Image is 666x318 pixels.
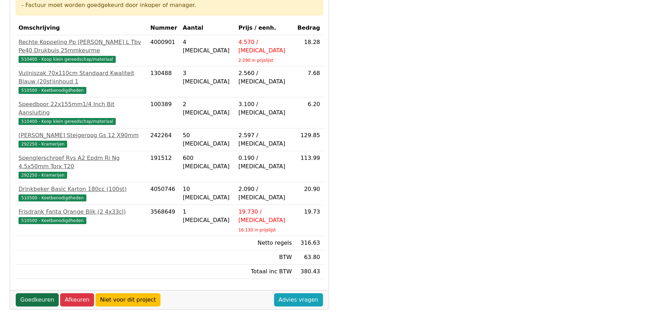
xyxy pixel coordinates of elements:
div: - Factuur moet worden goedgekeurd door inkoper of manager. [22,1,317,9]
span: 510500 - Keetbenodigdheden [19,217,86,224]
div: Drinkbeker Basic Karton 180cc (100st) [19,185,145,193]
span: 292250 - Kramerijen [19,141,67,148]
td: BTW [236,250,295,265]
span: 510400 - Koop klein gereedschap/materiaal [19,56,116,63]
div: 1 [MEDICAL_DATA] [183,208,233,224]
th: Bedrag [295,21,323,35]
div: Spenglerschroef Rvs A2 Epdm Ri Ng 4.5x50mm Torx T20 [19,154,145,171]
div: 2.560 / [MEDICAL_DATA] [238,69,292,86]
div: 2.597 / [MEDICAL_DATA] [238,131,292,148]
span: 510500 - Keetbenodigdheden [19,194,86,201]
td: 129.85 [295,128,323,151]
a: Speedboor 22x155mm1/4 Inch Bit Aansluiting510400 - Koop klein gereedschap/materiaal [19,100,145,125]
div: 3 [MEDICAL_DATA] [183,69,233,86]
a: Frisdrank Fanta Orange Blik (2 4x33cl)510500 - Keetbenodigdheden [19,208,145,224]
span: 292250 - Kramerijen [19,172,67,179]
a: Rechte Koppeling Pp [PERSON_NAME] L Tbv Pe40 Drukbuis 25mmkeurme510400 - Koop klein gereedschap/m... [19,38,145,63]
sub: 2.290 in prijslijst [238,58,273,63]
div: Speedboor 22x155mm1/4 Inch Bit Aansluiting [19,100,145,117]
th: Prijs / eenh. [236,21,295,35]
th: Omschrijving [16,21,148,35]
div: Frisdrank Fanta Orange Blik (2 4x33cl) [19,208,145,216]
div: Vuilniszak 70x110cm Standaard Kwaliteit Blauw (20st)inhoud 1 [19,69,145,86]
td: 3568649 [148,205,180,236]
div: 4 [MEDICAL_DATA] [183,38,233,55]
td: 18.28 [295,35,323,66]
td: 191512 [148,151,180,182]
a: [PERSON_NAME] Steigeroog Gs 12 X90mm292250 - Kramerijen [19,131,145,148]
td: 6.20 [295,97,323,128]
td: 63.80 [295,250,323,265]
a: Drinkbeker Basic Karton 180cc (100st)510500 - Keetbenodigdheden [19,185,145,202]
td: 4000901 [148,35,180,66]
td: 380.43 [295,265,323,279]
a: Niet voor dit project [95,293,160,306]
div: Rechte Koppeling Pp [PERSON_NAME] L Tbv Pe40 Drukbuis 25mmkeurme [19,38,145,55]
td: 19.73 [295,205,323,236]
td: 113.99 [295,151,323,182]
div: 19.730 / [MEDICAL_DATA] [238,208,292,224]
div: 2 [MEDICAL_DATA] [183,100,233,117]
div: 600 [MEDICAL_DATA] [183,154,233,171]
a: Afkeuren [60,293,94,306]
div: 3.100 / [MEDICAL_DATA] [238,100,292,117]
a: Spenglerschroef Rvs A2 Epdm Ri Ng 4.5x50mm Torx T20292250 - Kramerijen [19,154,145,179]
th: Aantal [180,21,236,35]
span: 510400 - Koop klein gereedschap/materiaal [19,118,116,125]
div: 4.570 / [MEDICAL_DATA] [238,38,292,55]
td: 20.90 [295,182,323,205]
a: Vuilniszak 70x110cm Standaard Kwaliteit Blauw (20st)inhoud 1510500 - Keetbenodigdheden [19,69,145,94]
td: 130488 [148,66,180,97]
div: 50 [MEDICAL_DATA] [183,131,233,148]
span: 510500 - Keetbenodigdheden [19,87,86,94]
td: 100389 [148,97,180,128]
sub: 16.130 in prijslijst [238,228,276,232]
td: Netto regels [236,236,295,250]
div: 10 [MEDICAL_DATA] [183,185,233,202]
a: Goedkeuren [16,293,59,306]
div: 0.190 / [MEDICAL_DATA] [238,154,292,171]
td: 4050746 [148,182,180,205]
a: Advies vragen [274,293,323,306]
div: 2.090 / [MEDICAL_DATA] [238,185,292,202]
th: Nummer [148,21,180,35]
td: 7.68 [295,66,323,97]
td: 316.63 [295,236,323,250]
td: Totaal inc BTW [236,265,295,279]
td: 242264 [148,128,180,151]
div: [PERSON_NAME] Steigeroog Gs 12 X90mm [19,131,145,140]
